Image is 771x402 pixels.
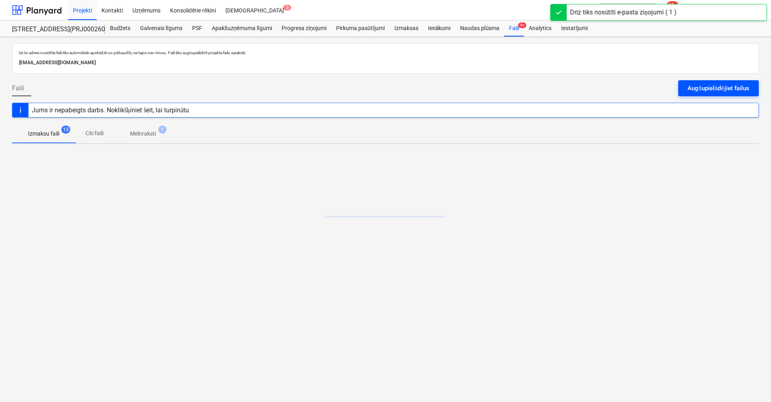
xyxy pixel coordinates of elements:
a: Budžets [105,20,135,37]
button: Augšupielādējiet failus [678,80,759,96]
div: [STREET_ADDRESS](PRJ0002600) 2601946 [12,25,95,34]
a: Progresa ziņojumi [277,20,331,37]
a: PSF [187,20,207,37]
p: Melnraksti [130,130,156,138]
div: Jums ir nepabeigts darbs. Noklikšķiniet šeit, lai turpinātu [32,106,189,114]
span: 1 [158,126,166,134]
a: Galvenais līgums [135,20,187,37]
div: Faili [504,20,524,37]
p: [EMAIL_ADDRESS][DOMAIN_NAME] [19,59,752,67]
iframe: Chat Widget [731,363,771,402]
span: Faili [12,83,24,93]
a: Faili9+ [504,20,524,37]
div: Drīz tiks nosūtīti e-pasta ziņojumi ( 1 ) [570,8,677,17]
p: Uz šo adresi nosūtītie faili tiks automātiski apstrādāti un pārbaudīti, vai tajos nav vīrusu. Fai... [19,50,752,55]
a: Ienākumi [423,20,456,37]
span: 5 [283,5,291,10]
span: 13 [61,126,70,134]
p: Citi faili [85,129,104,138]
a: Apakšuzņēmuma līgumi [207,20,277,37]
p: Izmaksu faili [28,130,59,138]
span: 9+ [518,22,526,28]
a: Pirkuma pasūtījumi [331,20,390,37]
a: Izmaksas [390,20,423,37]
a: Naudas plūsma [456,20,505,37]
div: Augšupielādējiet failus [688,83,749,93]
a: Analytics [524,20,556,37]
a: Iestatījumi [556,20,592,37]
